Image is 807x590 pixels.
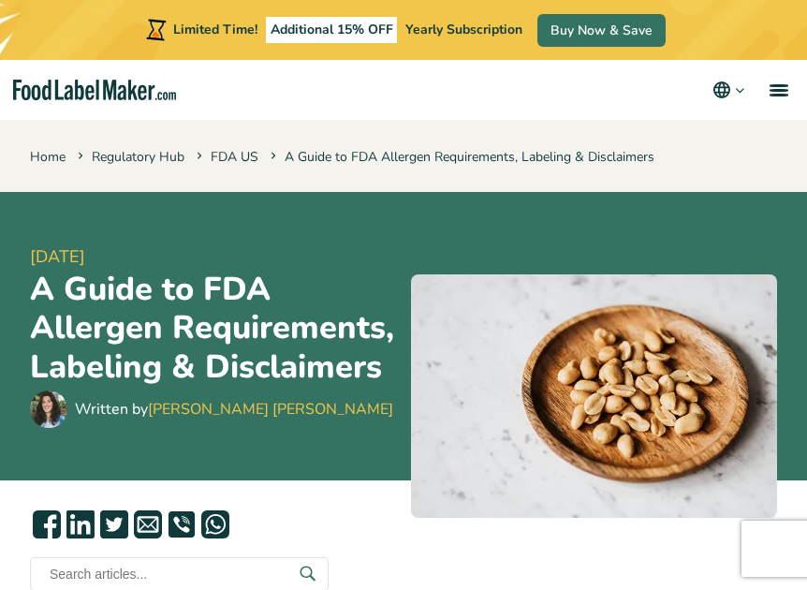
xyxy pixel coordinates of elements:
[173,21,257,38] span: Limited Time!
[92,148,184,166] a: Regulatory Hub
[148,399,393,420] a: [PERSON_NAME] [PERSON_NAME]
[267,148,654,166] span: A Guide to FDA Allergen Requirements, Labeling & Disclaimers
[30,270,396,386] h1: A Guide to FDA Allergen Requirements, Labeling & Disclaimers
[747,60,807,120] a: menu
[30,391,67,428] img: Maria Abi Hanna - Food Label Maker
[30,148,66,166] a: Home
[211,148,258,166] a: FDA US
[30,244,396,270] span: [DATE]
[537,14,666,47] a: Buy Now & Save
[405,21,522,38] span: Yearly Subscription
[266,17,398,43] span: Additional 15% OFF
[75,398,393,420] div: Written by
